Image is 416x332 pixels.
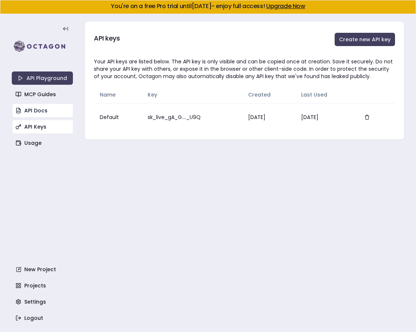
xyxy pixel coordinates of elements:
[6,3,410,9] h5: You're on a free Pro trial until [DATE] - enjoy full access!
[13,104,74,117] a: API Docs
[295,86,354,104] th: Last Used
[13,136,74,150] a: Usage
[266,2,305,10] a: Upgrade Now
[94,86,142,104] th: Name
[94,58,395,80] div: Your API keys are listed below. The API key is only visible and can be copied once at creation. S...
[13,120,74,133] a: API Keys
[12,71,73,85] a: API Playground
[242,86,295,104] th: Created
[13,311,74,325] a: Logout
[12,39,73,54] img: logo-rect-yK7x_WSZ.svg
[13,263,74,276] a: New Project
[295,104,354,130] td: [DATE]
[13,295,74,308] a: Settings
[94,104,142,130] td: Default
[242,104,295,130] td: [DATE]
[13,88,74,101] a: MCP Guides
[142,86,242,104] th: Key
[335,33,395,46] button: Create new API key
[142,104,242,130] td: sk_live_gA_G...._U9Q
[13,279,74,292] a: Projects
[94,33,120,43] h3: API keys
